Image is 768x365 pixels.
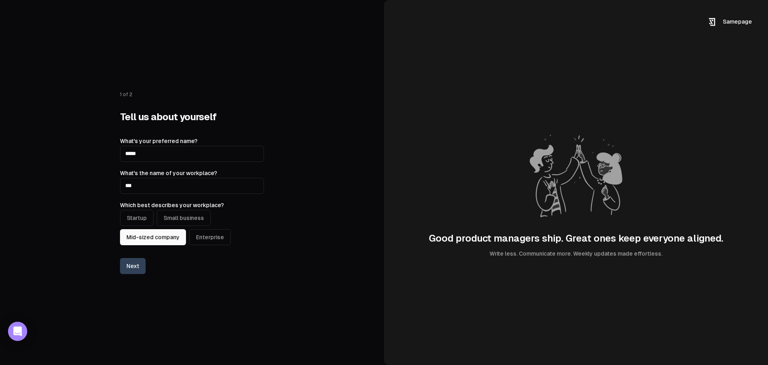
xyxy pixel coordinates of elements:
div: Write less. Communicate more. Weekly updates made effortless. [490,250,662,258]
button: Startup [120,210,154,226]
p: 1 of 2 [120,91,264,98]
label: What's the name of your workplace? [120,170,217,176]
h1: Tell us about yourself [120,111,264,123]
div: Good product managers ship. Great ones keep everyone aligned. [429,232,723,245]
button: Mid-sized company [120,229,186,245]
button: Next [120,258,146,274]
div: Open Intercom Messenger [8,322,27,341]
button: Small business [157,210,211,226]
button: Enterprise [189,229,231,245]
label: Which best describes your workplace? [120,202,224,208]
span: Samepage [723,18,752,25]
label: What's your preferred name? [120,138,198,144]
